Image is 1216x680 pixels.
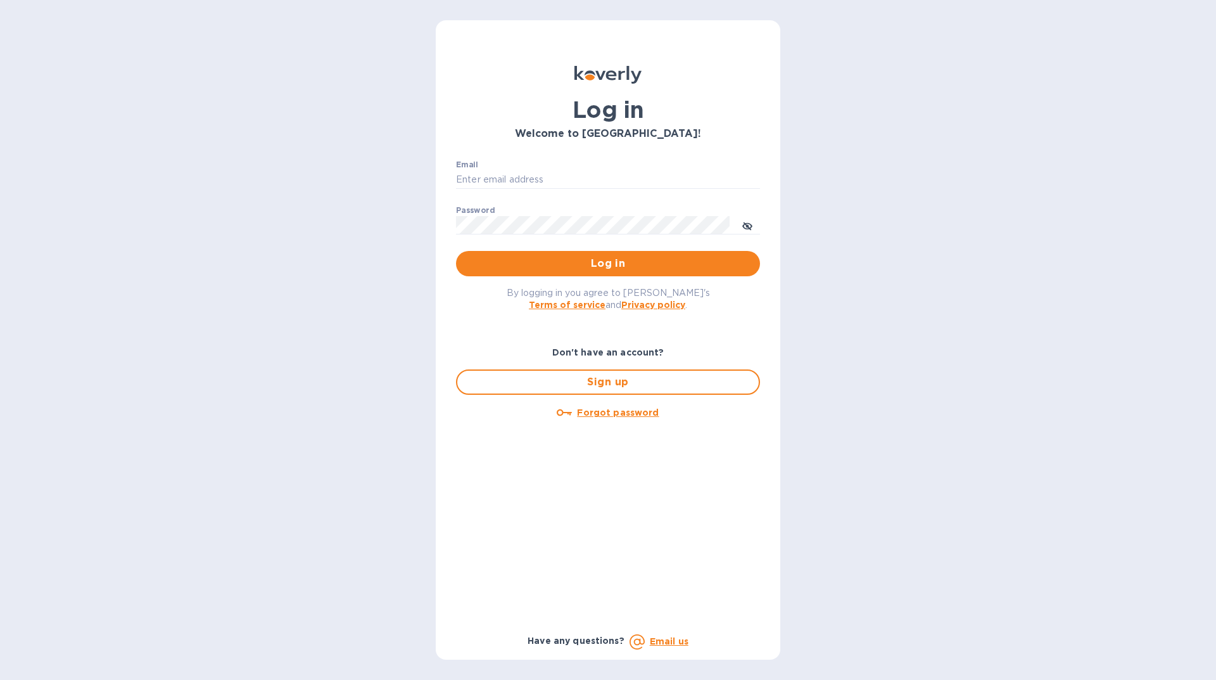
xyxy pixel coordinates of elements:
[650,636,688,646] a: Email us
[466,256,750,271] span: Log in
[456,207,495,214] label: Password
[529,300,605,310] a: Terms of service
[577,407,659,418] u: Forgot password
[552,347,664,357] b: Don't have an account?
[456,170,760,189] input: Enter email address
[574,66,642,84] img: Koverly
[528,636,624,646] b: Have any questions?
[467,375,749,390] span: Sign up
[456,128,760,140] h3: Welcome to [GEOGRAPHIC_DATA]!
[456,369,760,395] button: Sign up
[735,212,760,238] button: toggle password visibility
[456,161,478,169] label: Email
[507,288,710,310] span: By logging in you agree to [PERSON_NAME]'s and .
[621,300,685,310] a: Privacy policy
[456,251,760,276] button: Log in
[456,96,760,123] h1: Log in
